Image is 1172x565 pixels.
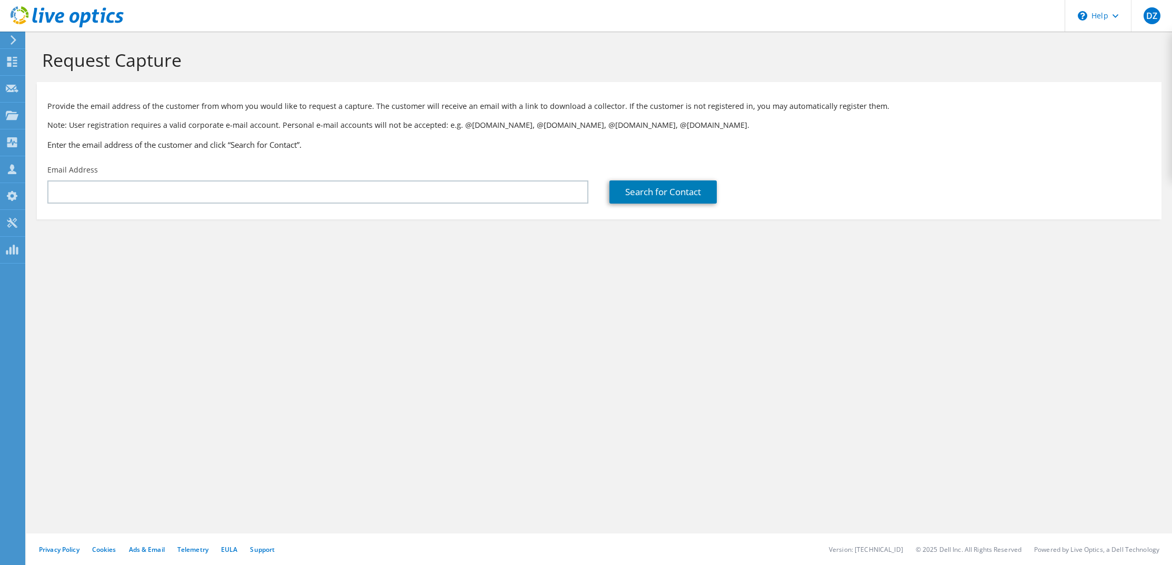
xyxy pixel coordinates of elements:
[1078,11,1087,21] svg: \n
[609,180,717,204] a: Search for Contact
[92,545,116,554] a: Cookies
[1034,545,1159,554] li: Powered by Live Optics, a Dell Technology
[177,545,208,554] a: Telemetry
[1144,7,1160,24] span: DZ
[221,545,237,554] a: EULA
[250,545,275,554] a: Support
[47,139,1151,150] h3: Enter the email address of the customer and click “Search for Contact”.
[47,119,1151,131] p: Note: User registration requires a valid corporate e-mail account. Personal e-mail accounts will ...
[42,49,1151,71] h1: Request Capture
[129,545,165,554] a: Ads & Email
[916,545,1021,554] li: © 2025 Dell Inc. All Rights Reserved
[39,545,79,554] a: Privacy Policy
[47,165,98,175] label: Email Address
[47,100,1151,112] p: Provide the email address of the customer from whom you would like to request a capture. The cust...
[829,545,903,554] li: Version: [TECHNICAL_ID]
